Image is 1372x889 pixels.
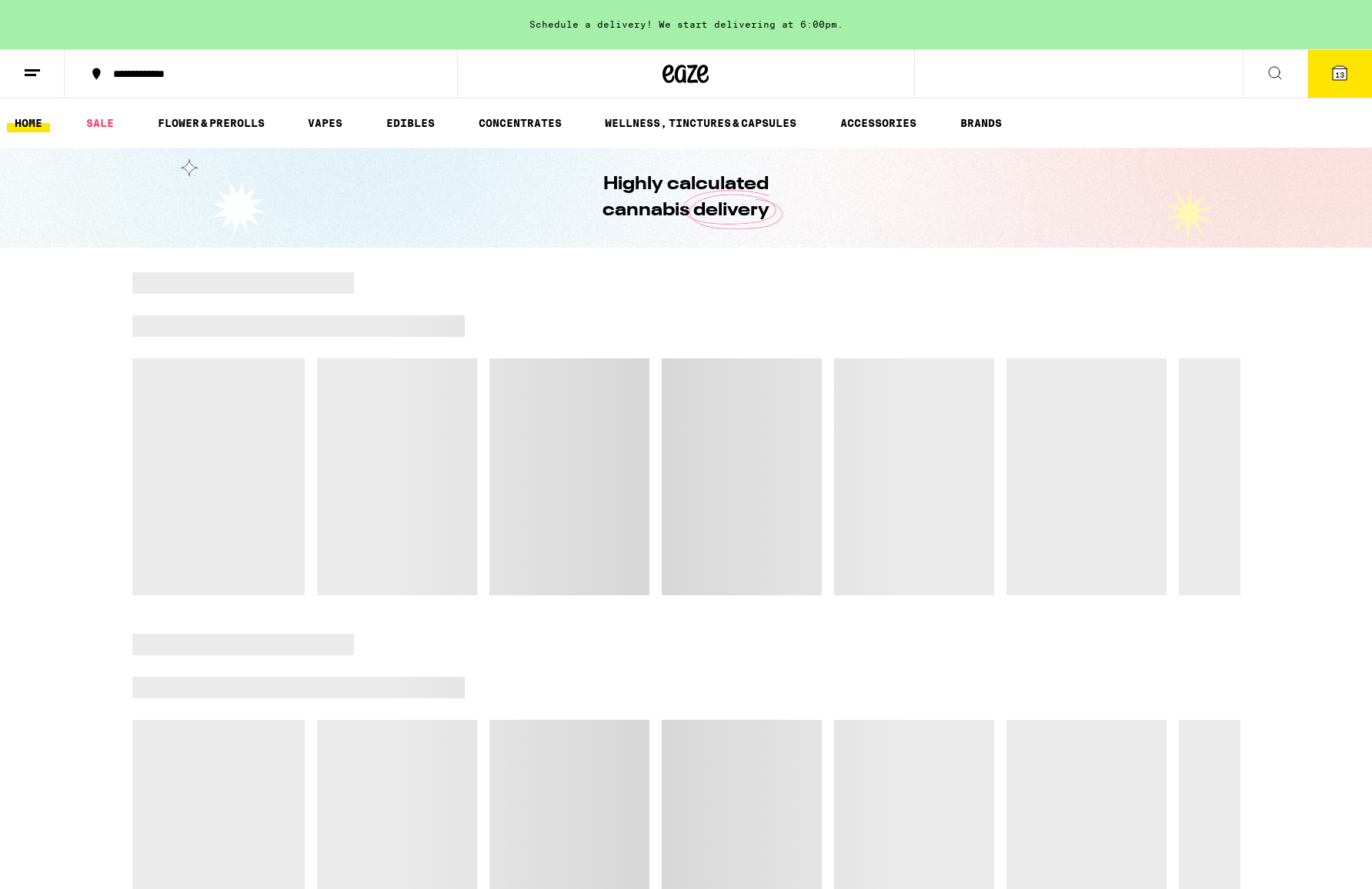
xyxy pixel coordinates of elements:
a: EDIBLES [379,114,442,132]
a: BRANDS [953,114,1010,132]
span: 13 [1335,70,1344,79]
a: SALE [78,114,122,132]
h1: Highly calculated cannabis delivery [559,171,813,224]
a: ACCESSORIES [833,114,924,132]
a: VAPES [300,114,350,132]
a: HOME [7,114,50,132]
button: 13 [1307,50,1372,98]
a: CONCENTRATES [471,114,569,132]
a: WELLNESS, TINCTURES & CAPSULES [597,114,804,132]
a: FLOWER & PREROLLS [150,114,272,132]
